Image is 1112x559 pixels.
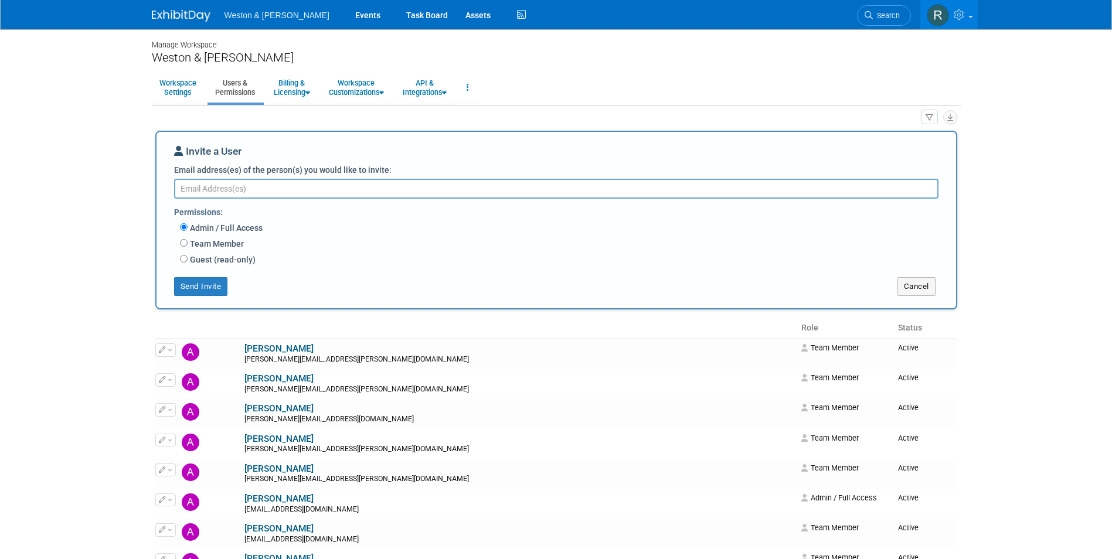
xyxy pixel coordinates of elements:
[174,144,938,164] div: Invite a User
[208,73,263,102] a: Users &Permissions
[321,73,392,102] a: WorkspaceCustomizations
[174,277,228,296] button: Send Invite
[801,493,877,502] span: Admin / Full Access
[898,403,919,412] span: Active
[152,10,210,22] img: ExhibitDay
[244,523,314,534] a: [PERSON_NAME]
[266,73,318,102] a: Billing &Licensing
[244,373,314,384] a: [PERSON_NAME]
[801,373,859,382] span: Team Member
[857,5,911,26] a: Search
[893,318,957,338] th: Status
[152,29,961,50] div: Manage Workspace
[801,343,859,352] span: Team Member
[797,318,893,338] th: Role
[898,493,919,502] span: Active
[244,385,794,394] div: [PERSON_NAME][EMAIL_ADDRESS][PERSON_NAME][DOMAIN_NAME]
[801,523,859,532] span: Team Member
[182,434,199,451] img: Allie Goldberg
[873,11,900,20] span: Search
[244,505,794,514] div: [EMAIL_ADDRESS][DOMAIN_NAME]
[182,463,199,481] img: Amanda Gittings
[898,523,919,532] span: Active
[244,434,314,444] a: [PERSON_NAME]
[188,254,256,265] label: Guest (read-only)
[927,4,949,26] img: Roberta Sinclair
[225,11,329,20] span: Weston & [PERSON_NAME]
[395,73,454,102] a: API &Integrations
[188,222,263,234] label: Admin / Full Access
[244,403,314,414] a: [PERSON_NAME]
[182,343,199,361] img: Aaron Kearnan
[801,463,859,472] span: Team Member
[898,373,919,382] span: Active
[898,434,919,442] span: Active
[182,373,199,391] img: Alex Simpson
[244,355,794,364] div: [PERSON_NAME][EMAIL_ADDRESS][PERSON_NAME][DOMAIN_NAME]
[244,535,794,544] div: [EMAIL_ADDRESS][DOMAIN_NAME]
[801,434,859,442] span: Team Member
[244,463,314,474] a: [PERSON_NAME]
[801,403,859,412] span: Team Member
[182,523,199,541] img: Amy Patton
[152,73,204,102] a: WorkspaceSettings
[152,50,961,65] div: Weston & [PERSON_NAME]
[898,463,919,472] span: Active
[188,238,244,250] label: Team Member
[898,343,919,352] span: Active
[182,403,199,421] img: Alexandra Gaspar
[174,164,392,176] label: Email address(es) of the person(s) you would like to invite:
[244,493,314,504] a: [PERSON_NAME]
[244,445,794,454] div: [PERSON_NAME][EMAIL_ADDRESS][PERSON_NAME][DOMAIN_NAME]
[897,277,936,296] button: Cancel
[244,475,794,484] div: [PERSON_NAME][EMAIL_ADDRESS][PERSON_NAME][DOMAIN_NAME]
[244,415,794,424] div: [PERSON_NAME][EMAIL_ADDRESS][DOMAIN_NAME]
[244,343,314,354] a: [PERSON_NAME]
[174,202,947,221] div: Permissions:
[182,493,199,511] img: Amelia Smith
